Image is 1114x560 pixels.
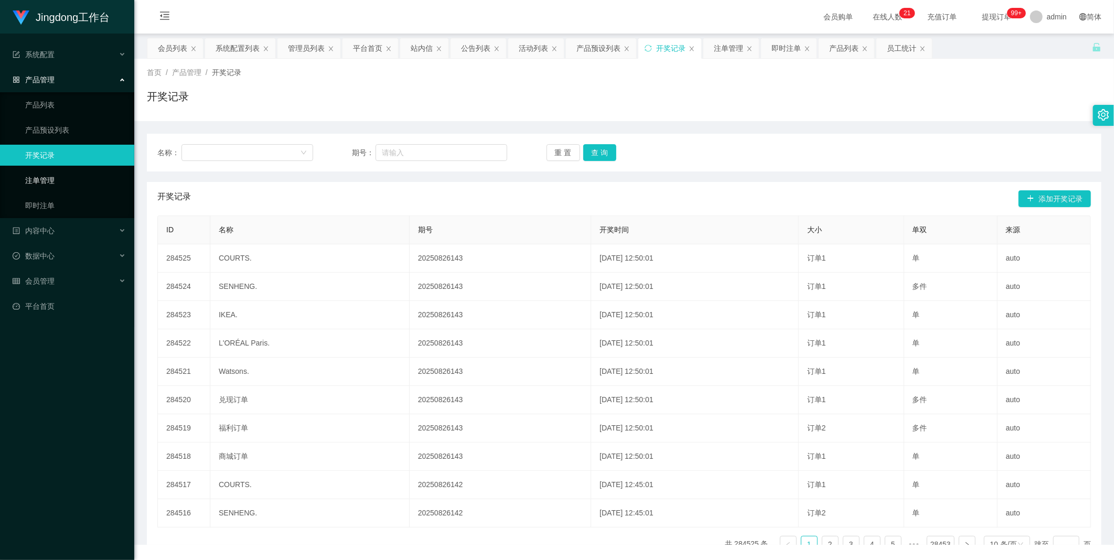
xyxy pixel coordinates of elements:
[13,252,55,260] span: 数据中心
[25,120,126,141] a: 产品预设列表
[158,38,187,58] div: 会员列表
[919,46,926,52] i: 图标: close
[822,536,839,553] li: 2
[807,480,826,489] span: 订单1
[913,480,920,489] span: 单
[885,536,901,552] a: 5
[591,471,799,499] td: [DATE] 12:45:01
[158,244,210,273] td: 284525
[689,46,695,52] i: 图标: close
[807,225,822,234] span: 大小
[519,38,548,58] div: 活动列表
[624,46,630,52] i: 图标: close
[210,244,410,273] td: COURTS.
[998,244,1091,273] td: auto
[36,1,110,34] h1: Jingdong工作台
[25,195,126,216] a: 即时注单
[913,225,927,234] span: 单双
[13,76,55,84] span: 产品管理
[804,46,810,52] i: 图标: close
[913,339,920,347] span: 单
[210,301,410,329] td: IKEA.
[591,443,799,471] td: [DATE] 12:50:01
[998,273,1091,301] td: auto
[591,244,799,273] td: [DATE] 12:50:01
[13,13,110,21] a: Jingdong工作台
[158,358,210,386] td: 284521
[410,386,591,414] td: 20250826143
[210,414,410,443] td: 福利订单
[977,13,1016,20] span: 提现订单
[158,386,210,414] td: 284520
[887,38,916,58] div: 员工统计
[862,46,868,52] i: 图标: close
[328,46,334,52] i: 图标: close
[591,386,799,414] td: [DATE] 12:50:01
[210,443,410,471] td: 商城订单
[843,536,860,553] li: 3
[913,282,927,290] span: 多件
[210,386,410,414] td: 兑现订单
[998,499,1091,527] td: auto
[288,38,325,58] div: 管理员列表
[410,329,591,358] td: 20250826143
[172,68,201,77] span: 产品管理
[906,536,923,553] li: 向后 5 页
[212,68,241,77] span: 开奖记录
[843,536,859,552] a: 3
[418,225,433,234] span: 期号
[385,46,392,52] i: 图标: close
[13,50,55,59] span: 系统配置
[210,471,410,499] td: COURTS.
[216,38,260,58] div: 系统配置列表
[143,521,1106,532] div: 2021
[913,509,920,517] span: 单
[436,46,442,52] i: 图标: close
[411,38,433,58] div: 站内信
[927,536,955,553] li: 28453
[913,254,920,262] span: 单
[913,310,920,319] span: 单
[725,536,776,553] li: 共 284525 条，
[599,225,629,234] span: 开奖时间
[807,367,826,375] span: 订单1
[410,358,591,386] td: 20250826143
[494,46,500,52] i: 图标: close
[959,536,976,553] li: 下一页
[885,536,902,553] li: 5
[864,536,880,552] a: 4
[807,395,826,404] span: 订单1
[410,443,591,471] td: 20250826143
[547,144,580,161] button: 重 置
[158,499,210,527] td: 284516
[166,68,168,77] span: /
[807,509,826,517] span: 订单2
[25,145,126,166] a: 开奖记录
[1034,536,1091,553] div: 跳至 页
[990,536,1017,552] div: 10 条/页
[210,358,410,386] td: Watsons.
[964,542,970,548] i: 图标: right
[25,94,126,115] a: 产品列表
[913,395,927,404] span: 多件
[1098,109,1109,121] i: 图标: setting
[190,46,197,52] i: 图标: close
[410,499,591,527] td: 20250826142
[772,38,801,58] div: 即时注单
[147,89,189,104] h1: 开奖记录
[13,296,126,317] a: 图标: dashboard平台首页
[410,273,591,301] td: 20250826143
[907,8,911,18] p: 1
[1079,13,1087,20] i: 图标: global
[922,13,962,20] span: 充值订单
[785,542,791,548] i: 图标: left
[906,536,923,553] span: •••
[591,273,799,301] td: [DATE] 12:50:01
[147,68,162,77] span: 首页
[219,225,233,234] span: 名称
[998,301,1091,329] td: auto
[166,225,174,234] span: ID
[13,227,55,235] span: 内容中心
[352,147,376,158] span: 期号：
[158,329,210,358] td: 284522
